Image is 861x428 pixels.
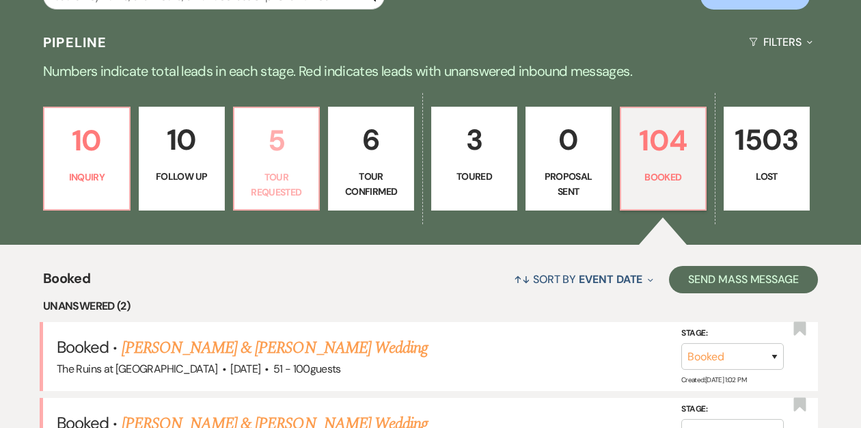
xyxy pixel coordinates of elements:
[440,117,508,163] p: 3
[431,107,517,211] a: 3Toured
[43,268,90,297] span: Booked
[53,170,121,185] p: Inquiry
[43,297,818,315] li: Unanswered (2)
[681,375,746,384] span: Created: [DATE] 1:02 PM
[508,261,659,297] button: Sort By Event Date
[337,117,405,163] p: 6
[57,336,109,358] span: Booked
[525,107,612,211] a: 0Proposal Sent
[43,107,131,211] a: 10Inquiry
[148,169,216,184] p: Follow Up
[57,362,218,376] span: The Ruins at [GEOGRAPHIC_DATA]
[43,33,107,52] h3: Pipeline
[681,402,784,417] label: Stage:
[534,117,603,163] p: 0
[724,107,810,211] a: 1503Lost
[243,118,311,163] p: 5
[139,107,225,211] a: 10Follow Up
[681,325,784,340] label: Stage:
[629,170,698,185] p: Booked
[733,169,801,184] p: Lost
[337,169,405,200] p: Tour Confirmed
[669,266,818,293] button: Send Mass Message
[122,336,428,360] a: [PERSON_NAME] & [PERSON_NAME] Wedding
[243,170,311,200] p: Tour Requested
[514,272,530,286] span: ↑↓
[579,272,642,286] span: Event Date
[233,107,320,211] a: 5Tour Requested
[629,118,698,163] p: 104
[534,169,603,200] p: Proposal Sent
[440,169,508,184] p: Toured
[148,117,216,163] p: 10
[53,118,121,163] p: 10
[230,362,260,376] span: [DATE]
[328,107,414,211] a: 6Tour Confirmed
[273,362,341,376] span: 51 - 100 guests
[733,117,801,163] p: 1503
[620,107,707,211] a: 104Booked
[743,24,818,60] button: Filters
